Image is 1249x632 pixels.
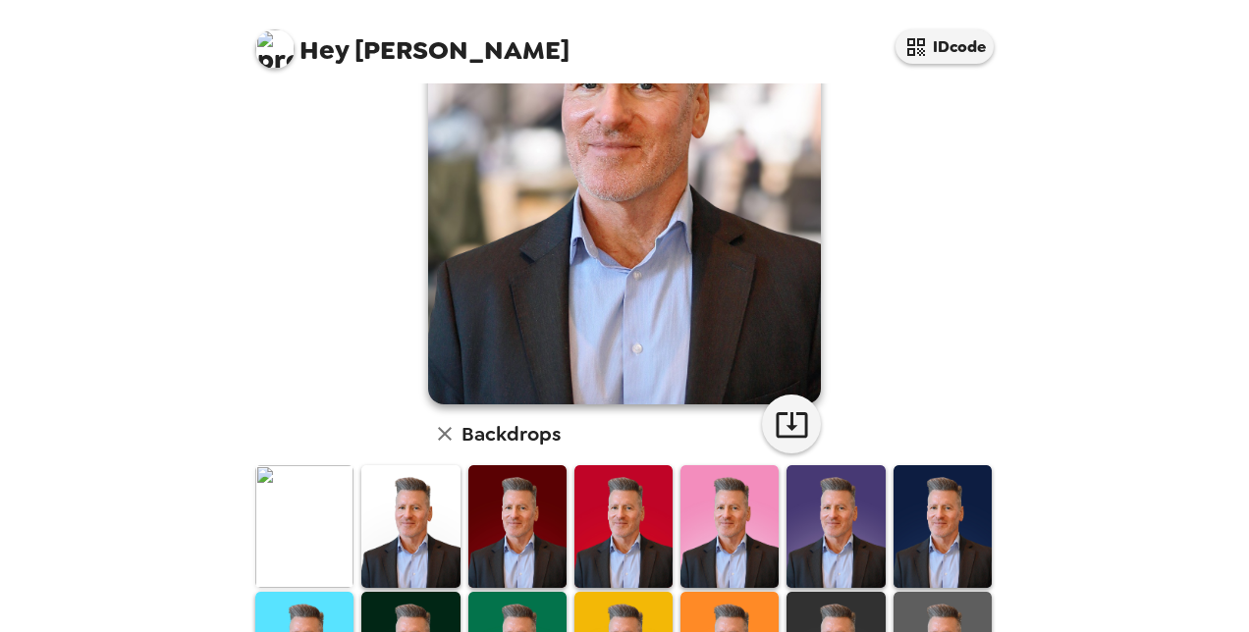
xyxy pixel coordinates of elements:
button: IDcode [896,29,994,64]
h6: Backdrops [462,418,561,449]
img: profile pic [255,29,295,69]
img: Original [255,465,353,588]
span: Hey [299,32,349,68]
span: [PERSON_NAME] [255,20,570,64]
